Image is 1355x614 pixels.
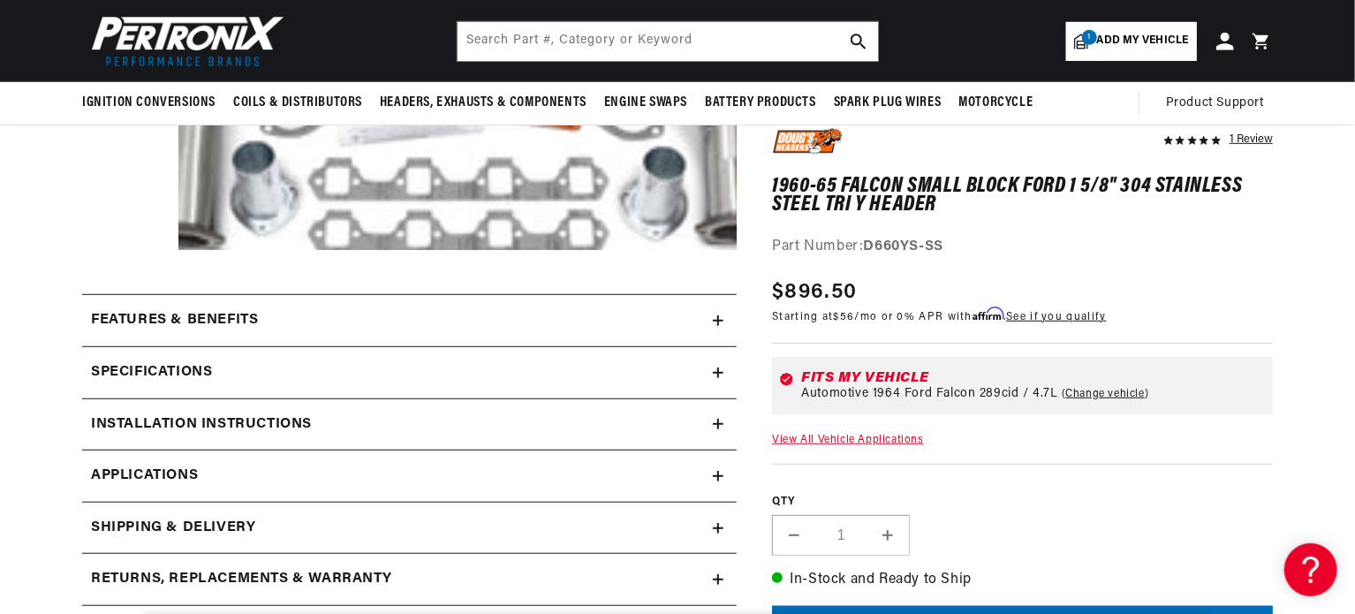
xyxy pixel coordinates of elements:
a: See if you qualify - Learn more about Affirm Financing (opens in modal) [1006,312,1106,322]
span: Spark Plug Wires [834,94,942,112]
div: Part Number: [772,236,1273,259]
h2: Returns, Replacements & Warranty [91,568,392,591]
h1: 1960-65 Falcon Small Block Ford 1 5/8" 304 Stainless Steel Tri Y Header [772,178,1273,215]
label: QTY [772,495,1273,510]
span: Add my vehicle [1097,33,1189,49]
a: 1Add my vehicle [1066,22,1197,61]
h2: Shipping & Delivery [91,517,255,540]
h2: Features & Benefits [91,309,258,332]
a: Change vehicle [1062,387,1149,401]
span: Coils & Distributors [233,94,362,112]
summary: Spark Plug Wires [825,82,950,124]
span: Motorcycle [958,94,1033,112]
summary: Ignition Conversions [82,82,224,124]
span: $56 [834,312,855,322]
span: Engine Swaps [604,94,687,112]
summary: Specifications [82,347,737,398]
span: Ignition Conversions [82,94,216,112]
h2: Specifications [91,361,212,384]
summary: Features & Benefits [82,295,737,346]
img: Pertronix [82,11,285,72]
span: $896.50 [772,277,857,308]
summary: Shipping & Delivery [82,503,737,554]
button: search button [839,22,878,61]
summary: Engine Swaps [595,82,696,124]
span: Applications [91,465,198,488]
span: 1 [1082,30,1097,45]
span: Headers, Exhausts & Components [380,94,587,112]
a: Applications [82,451,737,503]
summary: Headers, Exhausts & Components [371,82,595,124]
div: 1 Review [1230,128,1273,149]
a: View All Vehicle Applications [772,435,923,445]
span: Battery Products [705,94,816,112]
summary: Battery Products [696,82,825,124]
summary: Product Support [1166,82,1273,125]
summary: Installation instructions [82,399,737,451]
span: Automotive 1964 Ford Falcon 289cid / 4.7L [801,387,1058,401]
h2: Installation instructions [91,413,312,436]
input: Search Part #, Category or Keyword [458,22,878,61]
p: Starting at /mo or 0% APR with . [772,308,1106,325]
summary: Coils & Distributors [224,82,371,124]
summary: Motorcycle [950,82,1041,124]
strong: D660YS-SS [864,239,943,254]
span: Product Support [1166,94,1264,113]
div: Fits my vehicle [801,371,1266,385]
span: Affirm [973,307,1003,321]
p: In-Stock and Ready to Ship [772,569,1273,592]
summary: Returns, Replacements & Warranty [82,554,737,605]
